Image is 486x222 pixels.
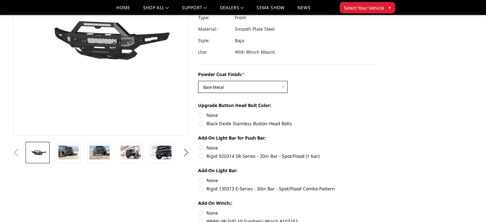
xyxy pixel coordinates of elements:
img: 2021-2025 Ford Raptor - Freedom Series - Baja Front Bumper (winch mount) [151,146,172,159]
label: None [198,144,374,151]
dd: Smooth Plate Steel [235,23,275,35]
label: None [198,210,374,216]
iframe: Chat Widget [454,191,486,222]
label: Add-On Light Bar: [198,167,374,174]
a: Home [116,5,130,15]
button: Previous [12,148,21,157]
img: 2021-2025 Ford Raptor - Freedom Series - Baja Front Bumper (winch mount) [89,146,110,159]
dt: Style: [198,35,230,46]
label: Add-On Winch:: [198,200,374,206]
a: Support [182,5,207,15]
label: None [198,112,374,119]
dt: Material: [198,23,230,35]
span: ▾ [389,4,391,11]
label: Black Oxide Stainless Button-Head Bolts [198,120,374,127]
a: Dealers [220,5,244,15]
button: Select Your Vehicle [340,2,395,13]
dd: With Winch Mount [235,46,275,58]
label: Upgrade Button Head Bolt Color: [198,102,374,109]
dt: Type: [198,12,230,23]
img: 2021-2025 Ford Raptor - Freedom Series - Baja Front Bumper (winch mount) [120,146,141,159]
label: Add-On Light Bar for Push Bar: [198,134,374,141]
dd: Front [235,12,246,23]
label: Powder Coat Finish: [198,71,374,78]
a: News [297,5,310,15]
dd: Baja [235,35,244,46]
label: Rigid 130313 E-Series - 30in Bar - Spot/Flood Combo Pattern [198,185,374,192]
img: 2021-2025 Ford Raptor - Freedom Series - Baja Front Bumper (winch mount) [58,146,79,159]
dt: Use: [198,46,230,58]
a: shop all [143,5,169,15]
label: None [198,177,374,184]
a: SEMA Show [257,5,284,15]
span: Select Your Vehicle [344,4,384,11]
label: Rigid 920314 SR-Series - 20in Bar - Spot/Flood (1 bar) [198,153,374,159]
button: Next [181,148,191,157]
